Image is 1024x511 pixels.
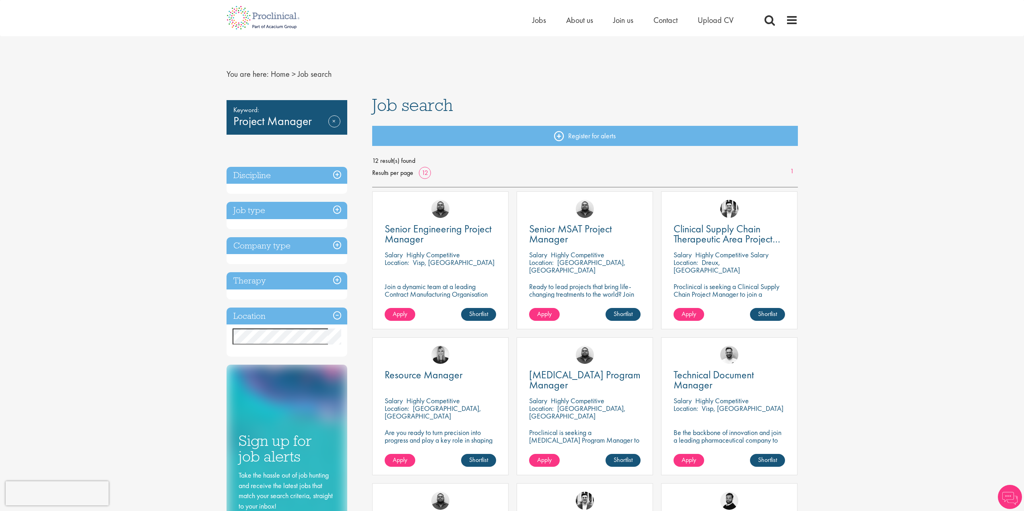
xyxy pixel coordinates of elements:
[6,481,109,505] iframe: reCAPTCHA
[613,15,633,25] a: Join us
[271,69,290,79] a: breadcrumb link
[551,396,604,405] p: Highly Competitive
[385,222,492,246] span: Senior Engineering Project Manager
[529,250,547,259] span: Salary
[227,100,347,135] div: Project Manager
[385,224,496,244] a: Senior Engineering Project Manager
[674,222,780,256] span: Clinical Supply Chain Therapeutic Area Project Manager
[537,310,552,318] span: Apply
[720,200,738,218] img: Edward Little
[529,404,626,421] p: [GEOGRAPHIC_DATA], [GEOGRAPHIC_DATA]
[419,168,431,177] a: 12
[372,167,413,179] span: Results per page
[233,104,340,115] span: Keyword:
[720,492,738,510] img: Nick Walker
[566,15,593,25] a: About us
[674,258,740,275] p: Dreux, [GEOGRAPHIC_DATA]
[750,308,785,321] a: Shortlist
[682,310,696,318] span: Apply
[385,404,481,421] p: [GEOGRAPHIC_DATA], [GEOGRAPHIC_DATA]
[653,15,678,25] a: Contact
[529,283,641,321] p: Ready to lead projects that bring life-changing treatments to the world? Join our client at the f...
[431,492,449,510] img: Ashley Bennett
[786,167,798,176] a: 1
[529,258,554,267] span: Location:
[576,200,594,218] img: Ashley Bennett
[674,258,698,267] span: Location:
[698,15,733,25] a: Upload CV
[406,250,460,259] p: Highly Competitive
[372,94,453,116] span: Job search
[529,454,560,467] a: Apply
[385,454,415,467] a: Apply
[529,224,641,244] a: Senior MSAT Project Manager
[385,250,403,259] span: Salary
[227,202,347,219] h3: Job type
[385,429,496,451] p: Are you ready to turn precision into progress and play a key role in shaping the future of pharma...
[674,396,692,405] span: Salary
[750,454,785,467] a: Shortlist
[576,492,594,510] img: Edward Little
[385,308,415,321] a: Apply
[461,308,496,321] a: Shortlist
[674,283,785,321] p: Proclinical is seeking a Clinical Supply Chain Project Manager to join a dynamic team dedicated t...
[702,404,783,413] p: Visp, [GEOGRAPHIC_DATA]
[674,404,698,413] span: Location:
[537,456,552,464] span: Apply
[606,308,641,321] a: Shortlist
[674,308,704,321] a: Apply
[227,237,347,254] h3: Company type
[674,224,785,244] a: Clinical Supply Chain Therapeutic Area Project Manager
[227,308,347,325] h3: Location
[551,250,604,259] p: Highly Competitive
[576,346,594,364] img: Ashley Bennett
[532,15,546,25] a: Jobs
[431,346,449,364] img: Janelle Jones
[227,69,269,79] span: You are here:
[529,370,641,390] a: [MEDICAL_DATA] Program Manager
[227,167,347,184] h3: Discipline
[674,429,785,459] p: Be the backbone of innovation and join a leading pharmaceutical company to help keep life-changin...
[239,433,335,464] h3: Sign up for job alerts
[695,250,769,259] p: Highly Competitive Salary
[385,370,496,380] a: Resource Manager
[529,396,547,405] span: Salary
[720,346,738,364] img: Emile De Beer
[461,454,496,467] a: Shortlist
[674,250,692,259] span: Salary
[529,368,641,392] span: [MEDICAL_DATA] Program Manager
[372,126,798,146] a: Register for alerts
[393,456,407,464] span: Apply
[372,155,798,167] span: 12 result(s) found
[674,370,785,390] a: Technical Document Manager
[682,456,696,464] span: Apply
[385,404,409,413] span: Location:
[431,200,449,218] a: Ashley Bennett
[413,258,494,267] p: Visp, [GEOGRAPHIC_DATA]
[674,454,704,467] a: Apply
[227,272,347,289] h3: Therapy
[529,222,612,246] span: Senior MSAT Project Manager
[674,368,754,392] span: Technical Document Manager
[385,368,463,382] span: Resource Manager
[606,454,641,467] a: Shortlist
[529,429,641,474] p: Proclinical is seeking a [MEDICAL_DATA] Program Manager to join our client's team for an exciting...
[529,258,626,275] p: [GEOGRAPHIC_DATA], [GEOGRAPHIC_DATA]
[529,404,554,413] span: Location:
